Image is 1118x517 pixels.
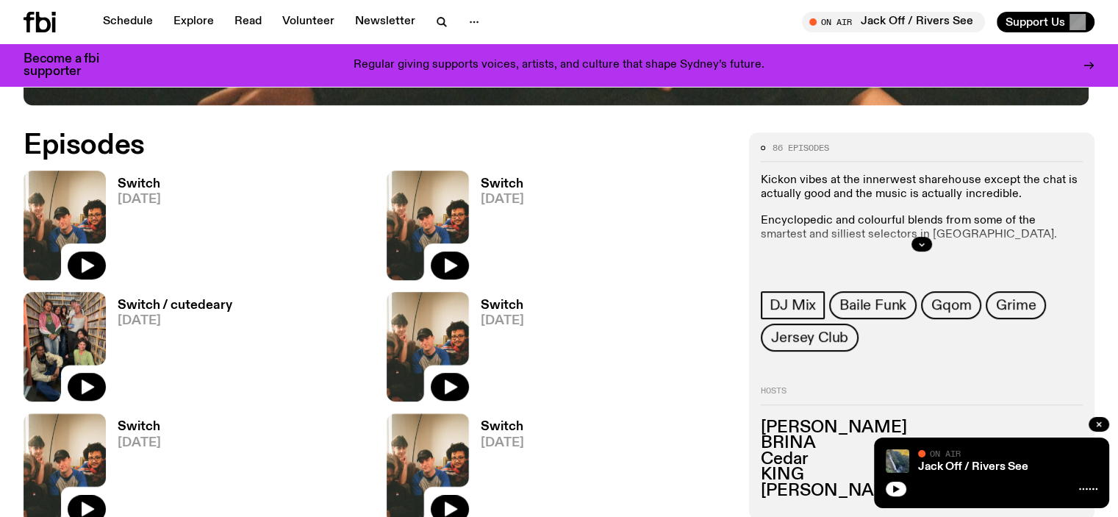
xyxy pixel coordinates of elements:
span: Gqom [931,297,971,313]
img: A warm film photo of the switch team sitting close together. from left to right: Cedar, Lau, Sand... [387,171,469,280]
span: [DATE] [118,193,161,206]
a: Schedule [94,12,162,32]
a: Switch[DATE] [469,299,524,402]
a: Gqom [921,291,981,319]
span: [DATE] [481,315,524,327]
h3: Become a fbi supporter [24,53,118,78]
a: DJ Mix [761,291,825,319]
a: Jack Off / Rivers See [918,461,1028,473]
a: Explore [165,12,223,32]
p: Encyclopedic and colourful blends from some of the smartest and silliest selectors in [GEOGRAPHIC... [761,214,1083,257]
h3: KING [761,467,1083,483]
img: A warm film photo of the switch team sitting close together. from left to right: Cedar, Lau, Sand... [24,171,106,280]
button: Support Us [997,12,1094,32]
p: Regular giving supports voices, artists, and culture that shape Sydney’s future. [354,59,764,72]
h3: Cedar [761,452,1083,468]
span: Baile Funk [839,297,906,313]
span: Support Us [1006,15,1065,29]
button: On AirJack Off / Rivers See [802,12,985,32]
h3: Switch [481,421,524,433]
h3: Switch [118,178,161,190]
a: Newsletter [346,12,424,32]
a: Baile Funk [829,291,917,319]
h3: Switch [118,421,161,433]
h2: Episodes [24,132,731,159]
span: [DATE] [481,437,524,449]
h3: Switch / cutedeary [118,299,232,312]
img: A warm film photo of the switch team sitting close together. from left to right: Cedar, Lau, Sand... [387,292,469,402]
a: Switch[DATE] [106,178,161,280]
p: Kickon vibes at the innerwest sharehouse except the chat is actually good and the music is actual... [761,174,1083,202]
h3: [PERSON_NAME] [761,420,1083,436]
span: [DATE] [118,315,232,327]
a: Jersey Club [761,324,859,352]
h3: Switch [481,178,524,190]
span: DJ Mix [770,297,816,313]
span: Grime [996,297,1036,313]
span: On Air [930,449,961,458]
span: [DATE] [118,437,161,449]
a: Switch / cutedeary[DATE] [106,299,232,402]
a: Volunteer [273,12,343,32]
a: Switch[DATE] [469,178,524,280]
h3: Switch [481,299,524,312]
a: Grime [986,291,1046,319]
span: [DATE] [481,193,524,206]
a: Read [226,12,270,32]
h2: Hosts [761,387,1083,404]
span: Jersey Club [771,329,848,346]
span: 86 episodes [773,144,829,152]
h3: BRINA [761,435,1083,452]
h3: [PERSON_NAME] [761,483,1083,499]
